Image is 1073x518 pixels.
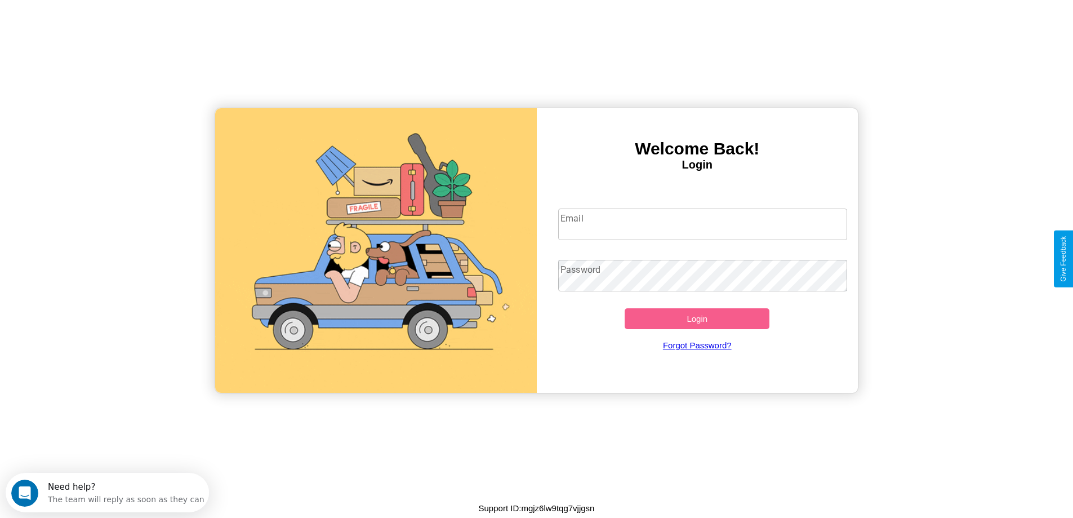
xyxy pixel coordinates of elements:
iframe: Intercom live chat [11,480,38,507]
a: Forgot Password? [553,329,842,361]
h4: Login [537,158,858,171]
div: The team will reply as soon as they can [42,19,199,30]
div: Open Intercom Messenger [5,5,210,36]
img: gif [215,108,537,393]
iframe: Intercom live chat discovery launcher [6,473,209,512]
p: Support ID: mgjz6lw9tqg7vjjgsn [479,501,595,516]
div: Give Feedback [1059,236,1067,282]
h3: Welcome Back! [537,139,858,158]
button: Login [625,308,769,329]
div: Need help? [42,10,199,19]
